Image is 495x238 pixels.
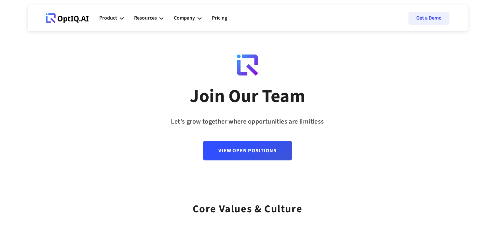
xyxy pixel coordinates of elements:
div: Let’s grow together where opportunities are limitless [171,116,324,128]
a: Webflow Homepage [46,8,89,28]
div: Company [174,14,195,22]
a: View Open Positions [203,141,292,160]
div: Product [99,8,124,28]
div: Company [174,8,201,28]
div: Resources [134,14,157,22]
div: Join Our Team [190,85,305,108]
div: Resources [134,8,163,28]
a: Pricing [212,8,227,28]
a: Get a Demo [408,12,449,25]
div: Product [99,14,117,22]
div: Core values & Culture [193,194,303,217]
